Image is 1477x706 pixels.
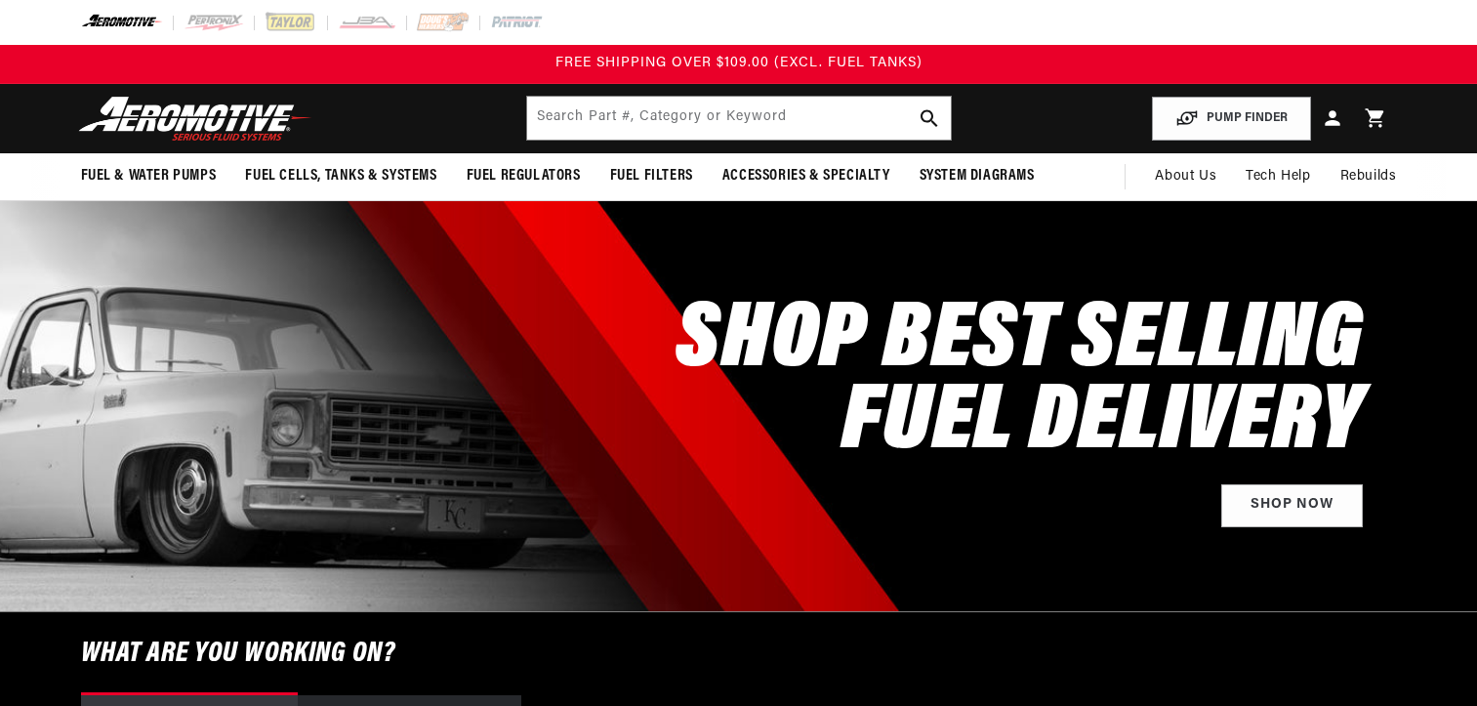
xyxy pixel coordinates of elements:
[1221,484,1363,528] a: Shop Now
[527,97,951,140] input: Search by Part Number, Category or Keyword
[1340,166,1397,187] span: Rebuilds
[1231,153,1325,200] summary: Tech Help
[555,56,923,70] span: FREE SHIPPING OVER $109.00 (EXCL. FUEL TANKS)
[1152,97,1311,141] button: PUMP FINDER
[722,166,890,187] span: Accessories & Specialty
[905,153,1049,199] summary: System Diagrams
[66,153,231,199] summary: Fuel & Water Pumps
[708,153,905,199] summary: Accessories & Specialty
[230,153,451,199] summary: Fuel Cells, Tanks & Systems
[1155,169,1216,184] span: About Us
[1326,153,1412,200] summary: Rebuilds
[595,153,708,199] summary: Fuel Filters
[920,166,1035,187] span: System Diagrams
[32,612,1446,695] h6: What are you working on?
[1246,166,1310,187] span: Tech Help
[1140,153,1231,200] a: About Us
[908,97,951,140] button: search button
[81,166,217,187] span: Fuel & Water Pumps
[610,166,693,187] span: Fuel Filters
[467,166,581,187] span: Fuel Regulators
[452,153,595,199] summary: Fuel Regulators
[73,96,317,142] img: Aeromotive
[676,301,1362,465] h2: SHOP BEST SELLING FUEL DELIVERY
[245,166,436,187] span: Fuel Cells, Tanks & Systems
